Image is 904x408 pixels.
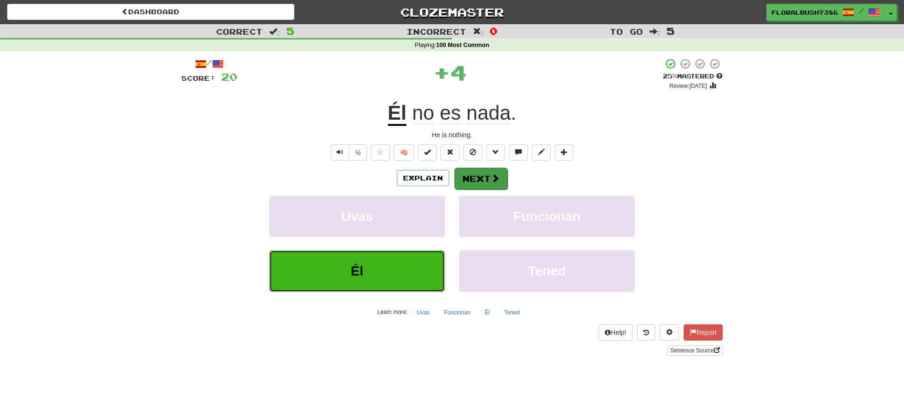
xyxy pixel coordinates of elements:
span: + [433,58,450,86]
span: Uvas [341,209,373,224]
span: 20 [221,71,237,83]
span: : [269,28,280,36]
button: Report [684,324,723,341]
span: 4 [450,60,467,84]
button: Add to collection (alt+a) [555,144,574,161]
button: Set this sentence to 100% Mastered (alt+m) [418,144,437,161]
span: Correct [216,27,263,36]
button: Discuss sentence (alt+u) [509,144,528,161]
u: Él [388,102,407,126]
button: ½ [349,144,367,161]
span: 5 [667,25,675,37]
div: / [181,58,237,70]
button: Play sentence audio (ctl+space) [330,144,349,161]
button: Help! [599,324,632,341]
button: Él [480,305,495,320]
button: Edit sentence (alt+d) [532,144,551,161]
span: / [859,8,864,14]
button: 🧠 [394,144,414,161]
a: FloralBush7386 / [766,4,885,21]
div: Text-to-speech controls [329,144,367,161]
button: Explain [397,170,449,186]
button: Funcionan [439,305,476,320]
small: Review: [DATE] [669,83,707,89]
span: Score: [181,74,216,82]
span: : [650,28,660,36]
a: Clozemaster [309,4,596,20]
span: no [412,102,434,124]
a: Sentence Source [668,345,723,356]
button: Tened [499,305,525,320]
button: Round history (alt+y) [637,324,655,341]
button: Uvas [412,305,435,320]
strong: 100 Most Common [436,42,489,48]
span: nada [466,102,510,124]
button: Ignore sentence (alt+i) [463,144,482,161]
button: Next [454,168,508,190]
span: To go [610,27,643,36]
span: es [440,102,461,124]
small: Learn more: [377,309,408,315]
button: Reset to 0% Mastered (alt+r) [441,144,460,161]
span: 0 [490,25,498,37]
span: : [473,28,483,36]
span: 25 % [663,72,677,80]
a: Dashboard [7,4,294,20]
button: Tened [459,250,635,292]
span: FloralBush7386 [772,8,838,17]
button: Grammar (alt+g) [486,144,505,161]
span: Tened [528,264,566,278]
span: Incorrect [406,27,466,36]
span: . [406,102,516,124]
button: Favorite sentence (alt+f) [371,144,390,161]
button: Uvas [269,196,445,237]
span: 5 [286,25,294,37]
div: He is nothing. [181,130,723,140]
span: Él [351,264,363,278]
span: Funcionan [513,209,581,224]
button: Funcionan [459,196,635,237]
button: Él [269,250,445,292]
div: Mastered [663,72,723,81]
